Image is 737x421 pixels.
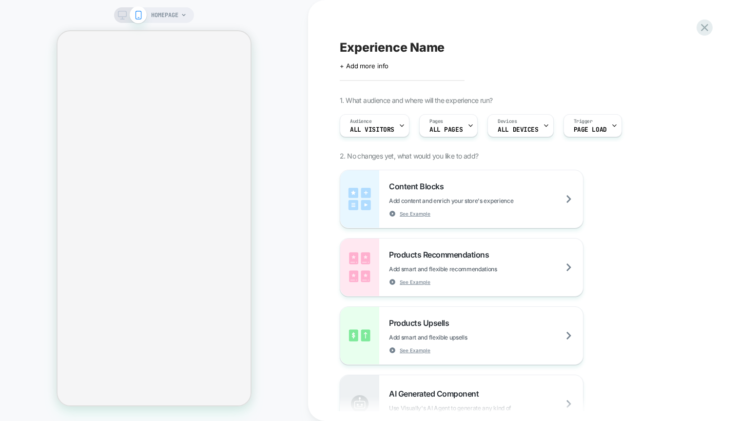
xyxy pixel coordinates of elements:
[400,279,430,285] span: See Example
[429,126,463,133] span: ALL PAGES
[340,62,388,70] span: + Add more info
[400,347,430,354] span: See Example
[389,181,448,191] span: Content Blocks
[574,118,593,125] span: Trigger
[574,126,607,133] span: Page Load
[389,404,583,419] span: Use Visually's AI Agent to generate any kind of component you need
[389,197,562,204] span: Add content and enrich your store's experience
[340,152,478,160] span: 2. No changes yet, what would you like to add?
[350,118,372,125] span: Audience
[389,265,546,273] span: Add smart and flexible recommendations
[400,210,430,217] span: See Example
[389,334,516,341] span: Add smart and flexible upsells
[389,389,484,399] span: AI Generated Component
[389,318,454,328] span: Products Upsells
[340,40,445,55] span: Experience Name
[350,126,394,133] span: All Visitors
[498,126,538,133] span: ALL DEVICES
[151,7,178,23] span: HOMEPAGE
[498,118,517,125] span: Devices
[340,96,492,104] span: 1. What audience and where will the experience run?
[389,250,494,260] span: Products Recommendations
[429,118,443,125] span: Pages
